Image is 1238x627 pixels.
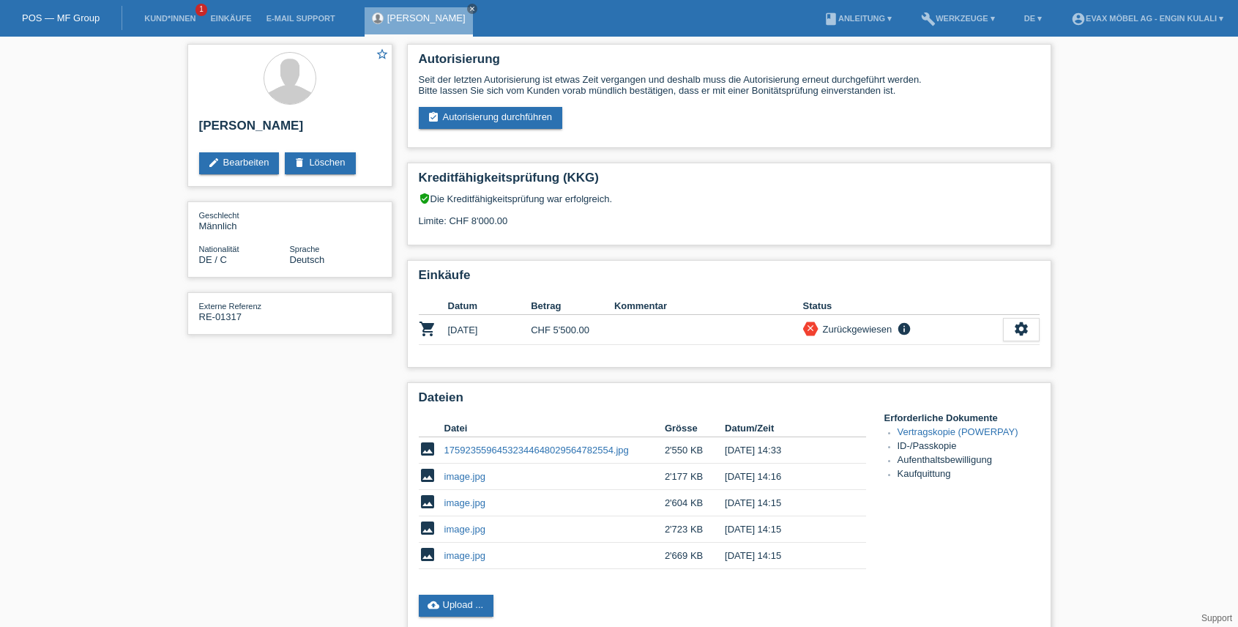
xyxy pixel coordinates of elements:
td: 2'604 KB [665,490,725,516]
i: delete [294,157,305,168]
a: cloud_uploadUpload ... [419,595,494,617]
th: Grösse [665,420,725,437]
i: build [921,12,936,26]
a: Kund*innen [137,14,203,23]
div: Zurückgewiesen [819,322,892,337]
i: image [419,440,436,458]
span: Nationalität [199,245,239,253]
a: image.jpg [444,471,485,482]
li: Aufenthaltsbewilligung [898,454,1040,468]
a: assignment_turned_inAutorisierung durchführen [419,107,563,129]
i: close [469,5,476,12]
span: Sprache [290,245,320,253]
td: 2'669 KB [665,543,725,569]
a: [PERSON_NAME] [387,12,466,23]
a: Einkäufe [203,14,258,23]
th: Status [803,297,1003,315]
h2: [PERSON_NAME] [199,119,381,141]
h2: Dateien [419,390,1040,412]
i: image [419,546,436,563]
span: Geschlecht [199,211,239,220]
a: deleteLöschen [285,152,355,174]
i: close [805,323,816,333]
td: [DATE] 14:15 [725,490,845,516]
td: 2'723 KB [665,516,725,543]
a: star_border [376,48,389,63]
td: [DATE] 14:15 [725,543,845,569]
div: Seit der letzten Autorisierung ist etwas Zeit vergangen und deshalb muss die Autorisierung erneut... [419,74,1040,96]
a: E-Mail Support [259,14,343,23]
li: ID-/Passkopie [898,440,1040,454]
i: verified_user [419,193,430,204]
div: RE-01317 [199,300,290,322]
a: image.jpg [444,524,485,535]
a: 17592355964532344648029564782554.jpg [444,445,629,456]
a: DE ▾ [1017,14,1049,23]
h4: Erforderliche Dokumente [884,412,1040,423]
i: image [419,493,436,511]
i: info [895,322,913,336]
a: editBearbeiten [199,152,280,174]
span: Externe Referenz [199,302,262,311]
td: [DATE] 14:16 [725,464,845,490]
div: Die Kreditfähigkeitsprüfung war erfolgreich. Limite: CHF 8'000.00 [419,193,1040,237]
th: Datei [444,420,665,437]
i: edit [208,157,220,168]
td: 2'177 KB [665,464,725,490]
i: settings [1013,321,1029,337]
td: [DATE] 14:33 [725,437,845,464]
span: Deutschland / C / 15.04.2016 [199,254,227,265]
i: image [419,467,436,484]
span: 1 [195,4,207,16]
i: star_border [376,48,389,61]
h2: Autorisierung [419,52,1040,74]
i: book [824,12,838,26]
td: 2'550 KB [665,437,725,464]
a: image.jpg [444,550,485,561]
i: cloud_upload [428,599,439,611]
th: Datum/Zeit [725,420,845,437]
h2: Einkäufe [419,268,1040,290]
span: Deutsch [290,254,325,265]
div: Männlich [199,209,290,231]
a: POS — MF Group [22,12,100,23]
td: CHF 5'500.00 [531,315,614,345]
i: POSP00028066 [419,320,436,338]
th: Betrag [531,297,614,315]
a: Vertragskopie (POWERPAY) [898,426,1018,437]
h2: Kreditfähigkeitsprüfung (KKG) [419,171,1040,193]
a: image.jpg [444,497,485,508]
a: account_circleEVAX Möbel AG - Engin Kulali ▾ [1064,14,1231,23]
i: assignment_turned_in [428,111,439,123]
td: [DATE] [448,315,532,345]
a: buildWerkzeuge ▾ [914,14,1002,23]
a: bookAnleitung ▾ [816,14,899,23]
th: Datum [448,297,532,315]
li: Kaufquittung [898,468,1040,482]
a: Support [1201,613,1232,623]
td: [DATE] 14:15 [725,516,845,543]
a: close [467,4,477,14]
i: image [419,519,436,537]
i: account_circle [1071,12,1086,26]
th: Kommentar [614,297,803,315]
